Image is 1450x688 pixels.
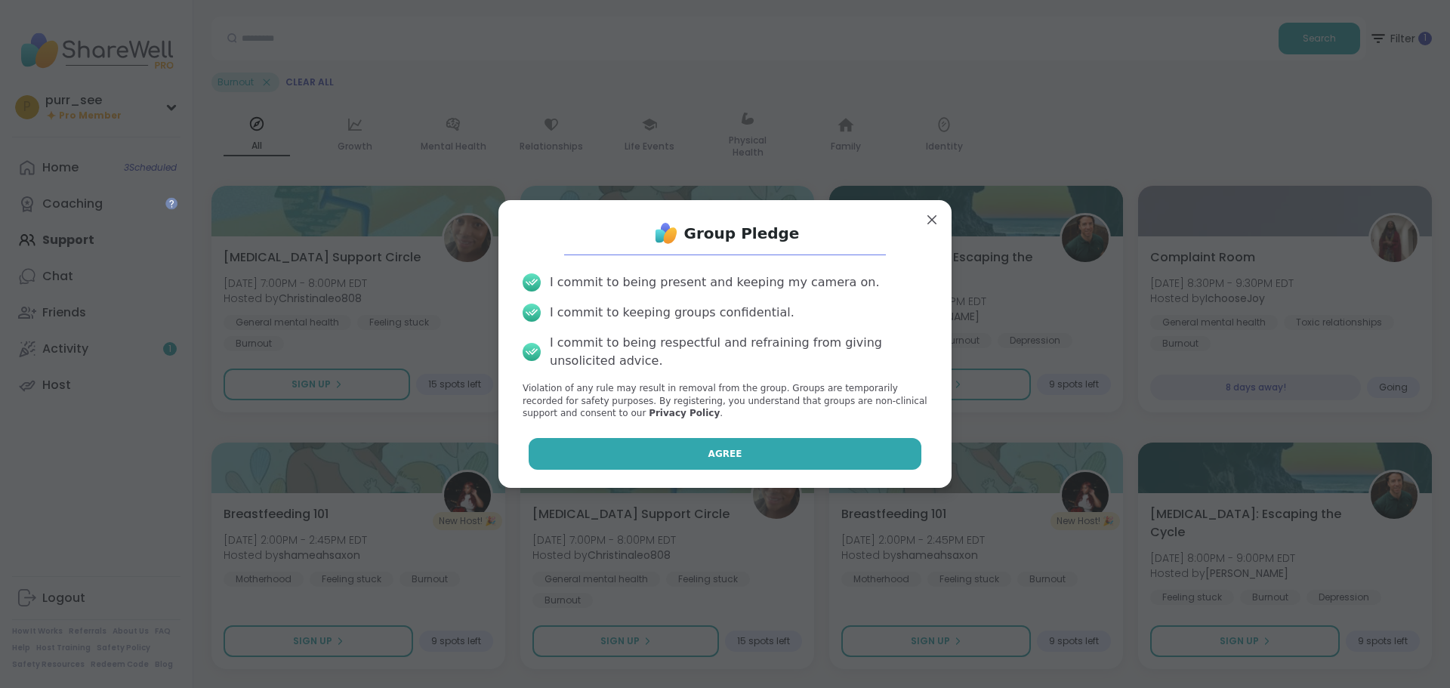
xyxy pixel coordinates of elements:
a: Privacy Policy [649,408,720,418]
div: I commit to being present and keeping my camera on. [550,273,879,292]
div: I commit to keeping groups confidential. [550,304,794,322]
iframe: Spotlight [165,197,177,209]
span: Agree [708,447,742,461]
h1: Group Pledge [684,223,800,244]
button: Agree [529,438,922,470]
p: Violation of any rule may result in removal from the group. Groups are temporarily recorded for s... [523,382,927,420]
img: ShareWell Logo [651,218,681,248]
div: I commit to being respectful and refraining from giving unsolicited advice. [550,334,927,370]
